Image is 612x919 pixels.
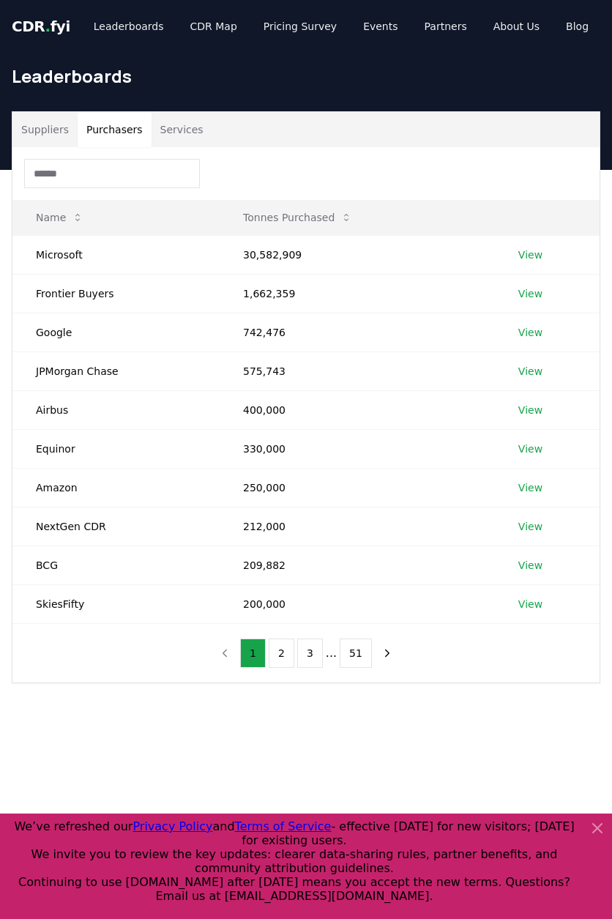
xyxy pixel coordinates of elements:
a: View [518,286,542,301]
td: Google [12,313,220,351]
a: CDR Map [179,13,249,40]
td: Airbus [12,390,220,429]
span: CDR fyi [12,18,70,35]
a: View [518,325,542,340]
a: Pricing Survey [252,13,348,40]
button: Purchasers [78,112,152,147]
li: ... [326,644,337,662]
a: View [518,403,542,417]
td: JPMorgan Chase [12,351,220,390]
a: View [518,248,542,262]
button: Name [24,203,95,232]
td: Amazon [12,468,220,507]
td: SkiesFifty [12,584,220,623]
td: NextGen CDR [12,507,220,546]
td: 575,743 [220,351,495,390]
a: CDR.fyi [12,16,70,37]
td: 742,476 [220,313,495,351]
td: Frontier Buyers [12,274,220,313]
a: View [518,597,542,611]
button: 1 [240,639,266,668]
td: 200,000 [220,584,495,623]
span: . [45,18,51,35]
button: Tonnes Purchased [231,203,364,232]
button: Suppliers [12,112,78,147]
td: 212,000 [220,507,495,546]
td: Equinor [12,429,220,468]
a: Events [351,13,409,40]
a: Blog [554,13,600,40]
td: 30,582,909 [220,235,495,274]
td: Microsoft [12,235,220,274]
td: 1,662,359 [220,274,495,313]
a: Partners [413,13,479,40]
button: 3 [297,639,323,668]
a: View [518,519,542,534]
a: View [518,480,542,495]
nav: Main [82,13,600,40]
a: View [518,364,542,379]
button: Services [152,112,212,147]
td: 330,000 [220,429,495,468]
button: 51 [340,639,372,668]
td: 209,882 [220,546,495,584]
a: View [518,442,542,456]
a: Leaderboards [82,13,176,40]
td: 250,000 [220,468,495,507]
h1: Leaderboards [12,64,600,88]
button: 2 [269,639,294,668]
a: View [518,558,542,573]
a: About Us [482,13,551,40]
td: BCG [12,546,220,584]
td: 400,000 [220,390,495,429]
button: next page [375,639,400,668]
